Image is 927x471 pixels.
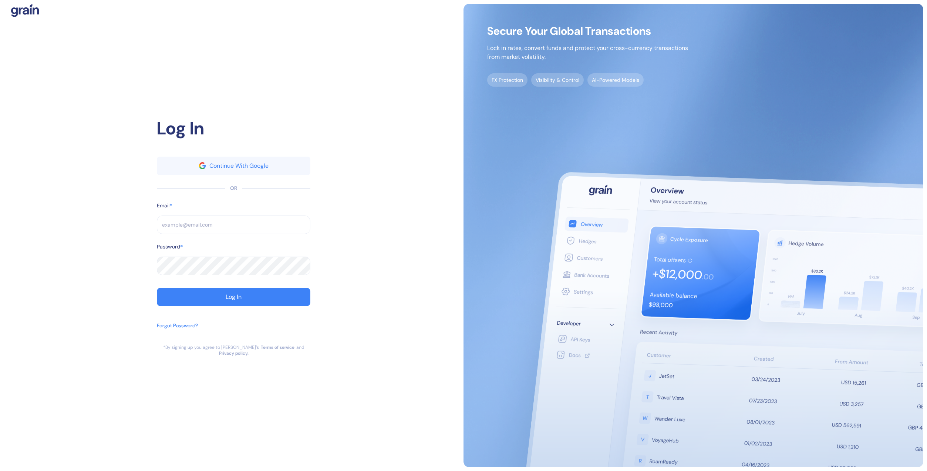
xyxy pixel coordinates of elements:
[209,163,269,169] div: Continue With Google
[487,27,688,35] span: Secure Your Global Transactions
[11,4,39,17] img: logo
[463,4,923,467] img: signup-main-image
[487,44,688,61] p: Lock in rates, convert funds and protect your cross-currency transactions from market volatility.
[157,243,180,251] label: Password
[157,322,198,330] div: Forgot Password?
[157,202,169,210] label: Email
[487,73,527,87] span: FX Protection
[230,184,237,192] div: OR
[157,318,198,344] button: Forgot Password?
[226,294,242,300] div: Log In
[587,73,644,87] span: AI-Powered Models
[219,350,249,356] a: Privacy policy.
[163,344,259,350] div: *By signing up you agree to [PERSON_NAME]’s
[157,288,310,306] button: Log In
[157,216,310,234] input: example@email.com
[157,115,310,142] div: Log In
[199,162,206,169] img: google
[261,344,294,350] a: Terms of service
[157,157,310,175] button: googleContinue With Google
[296,344,304,350] div: and
[531,73,584,87] span: Visibility & Control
